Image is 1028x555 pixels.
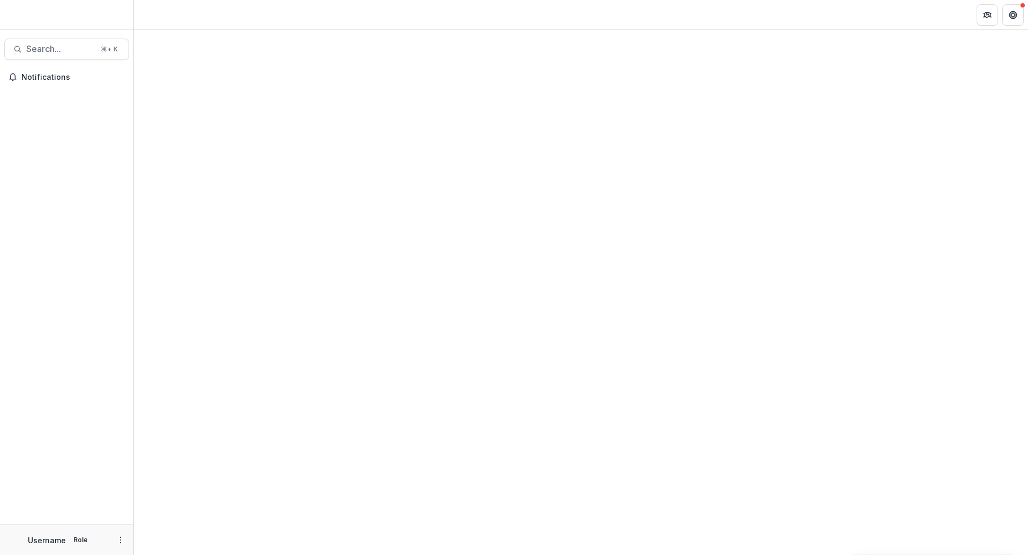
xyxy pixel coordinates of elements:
div: ⌘ + K [99,43,120,55]
nav: breadcrumb [138,7,184,22]
button: Get Help [1002,4,1024,26]
span: Search... [26,44,94,54]
p: Role [70,535,91,545]
button: More [114,534,127,546]
button: Notifications [4,69,129,86]
p: Username [28,535,66,546]
button: Partners [977,4,998,26]
button: Search... [4,39,129,60]
span: Notifications [21,73,125,82]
